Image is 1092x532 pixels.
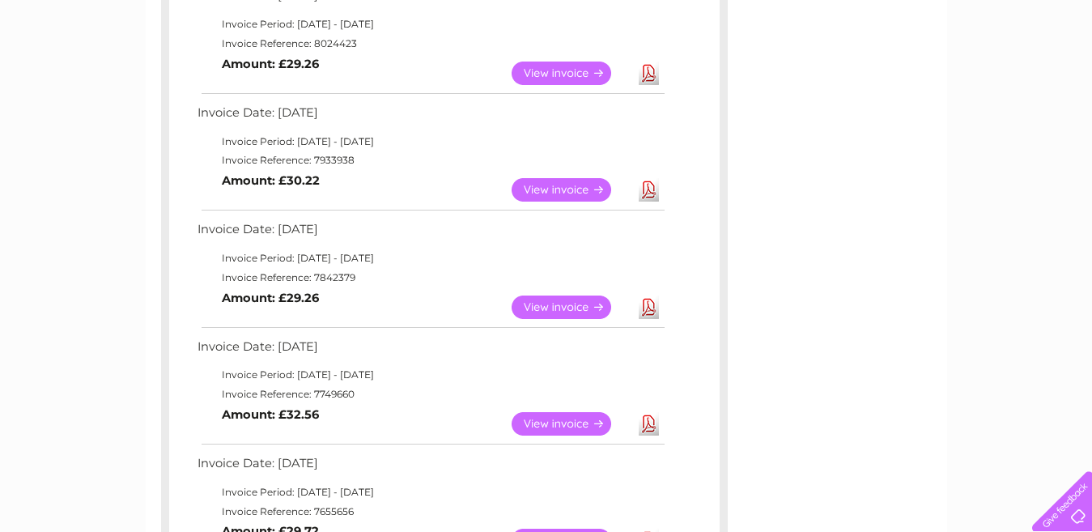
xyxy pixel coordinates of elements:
td: Invoice Period: [DATE] - [DATE] [193,15,667,34]
td: Invoice Period: [DATE] - [DATE] [193,249,667,268]
b: Amount: £29.26 [222,57,319,71]
img: logo.png [38,42,121,92]
td: Invoice Reference: 7655656 [193,502,667,521]
div: Clear Business is a trading name of Verastar Limited (registered in [GEOGRAPHIC_DATA] No. 3667643... [164,9,929,79]
a: Download [639,62,659,85]
a: Download [639,412,659,436]
a: Blog [951,69,975,81]
a: Download [639,296,659,319]
a: View [512,178,631,202]
td: Invoice Reference: 7842379 [193,268,667,287]
td: Invoice Reference: 7933938 [193,151,667,170]
td: Invoice Date: [DATE] [193,219,667,249]
td: Invoice Reference: 7749660 [193,385,667,404]
td: Invoice Period: [DATE] - [DATE] [193,132,667,151]
a: Telecoms [893,69,941,81]
a: Energy [848,69,883,81]
td: Invoice Reference: 8024423 [193,34,667,53]
b: Amount: £30.22 [222,173,320,188]
a: Download [639,178,659,202]
a: View [512,412,631,436]
a: View [512,62,631,85]
a: Contact [984,69,1024,81]
a: Log out [1039,69,1077,81]
b: Amount: £32.56 [222,407,319,422]
td: Invoice Date: [DATE] [193,453,667,483]
a: Water [807,69,838,81]
a: View [512,296,631,319]
td: Invoice Period: [DATE] - [DATE] [193,483,667,502]
b: Amount: £29.26 [222,291,319,305]
td: Invoice Date: [DATE] [193,102,667,132]
td: Invoice Period: [DATE] - [DATE] [193,365,667,385]
a: 0333 014 3131 [787,8,899,28]
td: Invoice Date: [DATE] [193,336,667,366]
